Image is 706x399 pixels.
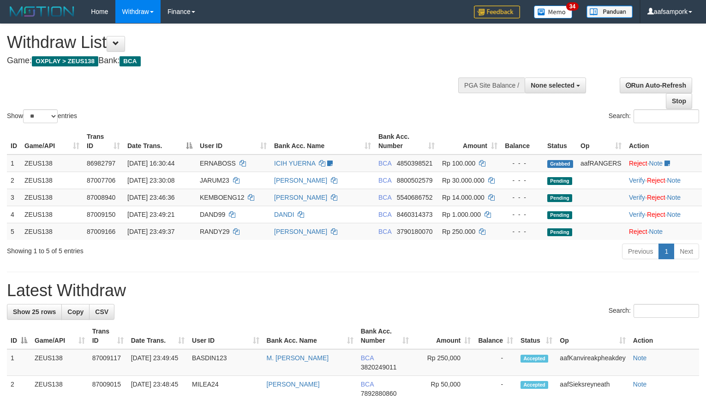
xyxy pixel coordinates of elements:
td: 87009117 [89,349,127,376]
span: BCA [378,211,391,218]
h4: Game: Bank: [7,56,461,66]
a: Reject [629,228,647,235]
span: BCA [361,354,374,362]
span: DAND99 [200,211,225,218]
button: None selected [525,77,586,93]
a: Verify [629,177,645,184]
th: Op: activate to sort column ascending [577,128,625,155]
a: Note [667,177,681,184]
a: Reject [647,194,665,201]
th: Action [625,128,702,155]
span: Rp 250.000 [442,228,475,235]
span: [DATE] 23:49:37 [127,228,174,235]
span: Copy 8800502579 to clipboard [397,177,433,184]
span: Copy 3790180070 to clipboard [397,228,433,235]
img: MOTION_logo.png [7,5,77,18]
div: - - - [505,227,540,236]
span: ERNABOSS [200,160,236,167]
span: Copy 8460314373 to clipboard [397,211,433,218]
a: Note [649,228,663,235]
input: Search: [634,109,699,123]
th: Trans ID: activate to sort column ascending [83,128,124,155]
a: [PERSON_NAME] [274,194,327,201]
td: ZEUS138 [21,206,83,223]
th: Status: activate to sort column ascending [517,323,556,349]
div: - - - [505,176,540,185]
a: Copy [61,304,90,320]
th: Bank Acc. Number: activate to sort column ascending [357,323,413,349]
div: Showing 1 to 5 of 5 entries [7,243,287,256]
th: Balance [501,128,544,155]
span: Copy 3820249011 to clipboard [361,363,397,371]
td: [DATE] 23:49:45 [127,349,188,376]
a: Reject [629,160,647,167]
label: Search: [609,109,699,123]
a: Note [667,211,681,218]
span: [DATE] 23:30:08 [127,177,174,184]
a: [PERSON_NAME] [274,228,327,235]
span: [DATE] 23:46:36 [127,194,174,201]
td: 1 [7,349,31,376]
td: · · [625,189,702,206]
span: Pending [547,228,572,236]
div: - - - [505,193,540,202]
td: ZEUS138 [21,223,83,240]
td: ZEUS138 [31,349,89,376]
select: Showentries [23,109,58,123]
span: Accepted [521,381,548,389]
th: User ID: activate to sort column ascending [196,128,270,155]
img: Feedback.jpg [474,6,520,18]
span: Show 25 rows [13,308,56,316]
span: KEMBOENG12 [200,194,244,201]
th: ID: activate to sort column descending [7,323,31,349]
span: CSV [95,308,108,316]
span: Copy 7892880860 to clipboard [361,390,397,397]
a: Show 25 rows [7,304,62,320]
h1: Latest Withdraw [7,281,699,300]
label: Show entries [7,109,77,123]
th: Bank Acc. Number: activate to sort column ascending [375,128,438,155]
a: Stop [666,93,692,109]
span: Rp 100.000 [442,160,475,167]
span: BCA [378,194,391,201]
a: Next [674,244,699,259]
th: Amount: activate to sort column ascending [413,323,474,349]
h1: Withdraw List [7,33,461,52]
a: [PERSON_NAME] [267,381,320,388]
td: · · [625,206,702,223]
div: - - - [505,159,540,168]
td: · · [625,172,702,189]
span: Rp 30.000.000 [442,177,485,184]
td: ZEUS138 [21,155,83,172]
a: Note [633,381,647,388]
div: PGA Site Balance / [458,77,525,93]
a: M. [PERSON_NAME] [267,354,329,362]
td: 5 [7,223,21,240]
th: Game/API: activate to sort column ascending [31,323,89,349]
span: BCA [361,381,374,388]
td: · [625,223,702,240]
span: Grabbed [547,160,573,168]
a: Verify [629,211,645,218]
img: panduan.png [586,6,633,18]
span: BCA [378,177,391,184]
th: Balance: activate to sort column ascending [474,323,517,349]
td: Rp 250,000 [413,349,474,376]
a: [PERSON_NAME] [274,177,327,184]
span: 87009166 [87,228,115,235]
span: Pending [547,177,572,185]
td: 1 [7,155,21,172]
a: Note [667,194,681,201]
span: [DATE] 23:49:21 [127,211,174,218]
th: Amount: activate to sort column ascending [438,128,501,155]
th: Status [544,128,577,155]
label: Search: [609,304,699,318]
a: 1 [658,244,674,259]
th: Date Trans.: activate to sort column ascending [127,323,188,349]
td: BASDIN123 [188,349,263,376]
span: 87007706 [87,177,115,184]
td: · [625,155,702,172]
span: OXPLAY > ZEUS138 [32,56,98,66]
td: aafRANGERS [577,155,625,172]
span: Rp 14.000.000 [442,194,485,201]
